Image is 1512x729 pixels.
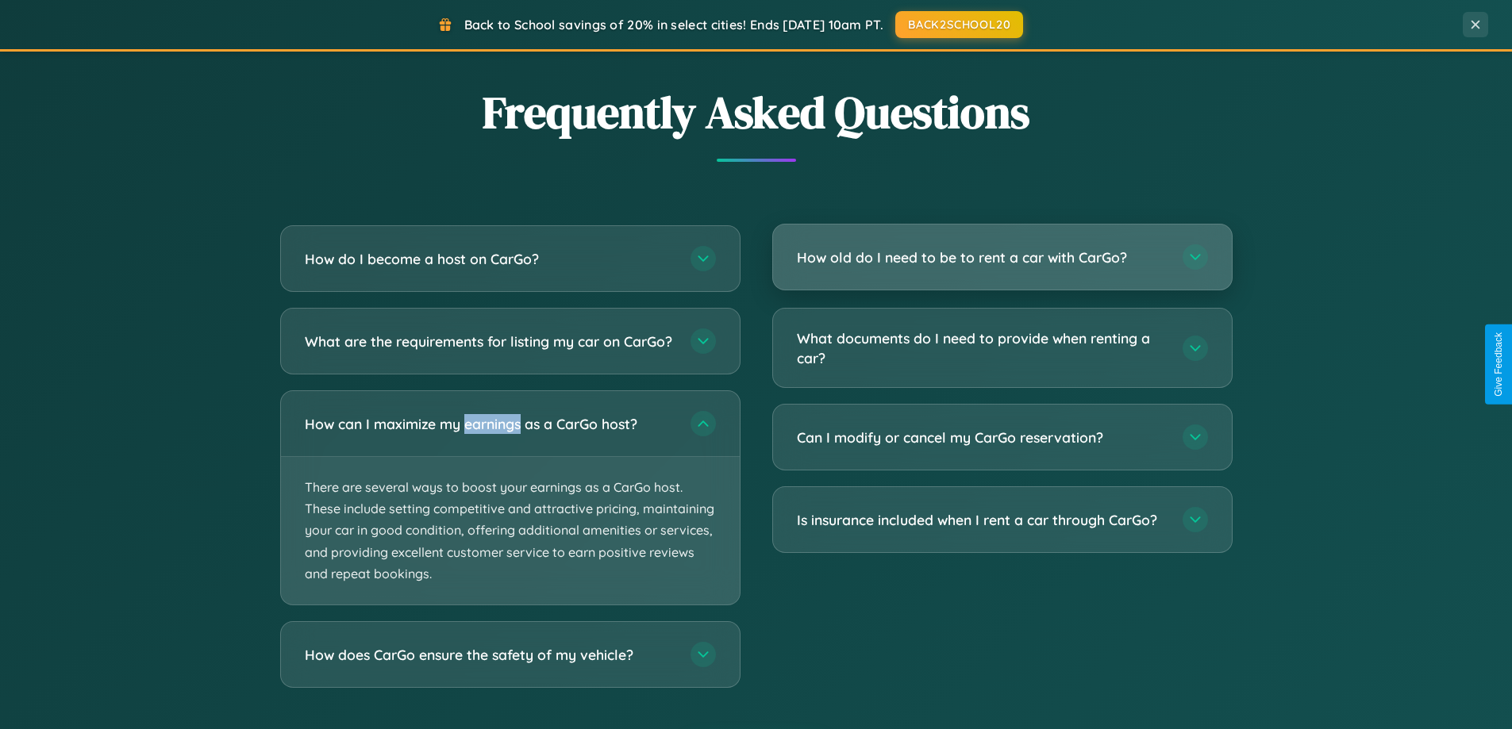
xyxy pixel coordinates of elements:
[280,82,1233,143] h2: Frequently Asked Questions
[1493,332,1504,397] div: Give Feedback
[305,414,675,434] h3: How can I maximize my earnings as a CarGo host?
[797,510,1167,530] h3: Is insurance included when I rent a car through CarGo?
[305,645,675,665] h3: How does CarGo ensure the safety of my vehicle?
[797,247,1167,267] h3: How old do I need to be to rent a car with CarGo?
[464,17,883,33] span: Back to School savings of 20% in select cities! Ends [DATE] 10am PT.
[305,332,675,351] h3: What are the requirements for listing my car on CarGo?
[281,457,740,604] p: There are several ways to boost your earnings as a CarGo host. These include setting competitive ...
[797,428,1167,447] h3: Can I modify or cancel my CarGo reservation?
[895,11,1023,38] button: BACK2SCHOOL20
[797,328,1167,367] h3: What documents do I need to provide when renting a car?
[305,249,675,269] h3: How do I become a host on CarGo?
